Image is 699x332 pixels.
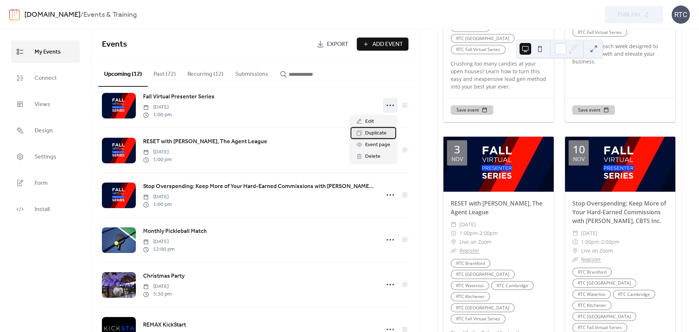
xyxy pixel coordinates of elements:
[357,38,408,51] button: Add Event
[572,255,578,264] div: ​
[143,321,186,329] span: REMAX KickStart
[451,220,457,229] div: ​
[24,8,80,22] a: [DOMAIN_NAME]
[573,144,585,155] div: 10
[572,229,578,238] div: ​
[581,238,599,246] span: 1:00pm
[143,272,185,281] a: Christmas Party
[143,320,186,330] a: REMAX KickStart
[143,238,175,246] span: [DATE]
[311,38,354,51] a: Export
[672,5,690,24] div: RTC
[143,92,214,102] a: Fall Virtual Presenter Series
[143,227,207,236] a: Monthly Pickleball Match
[143,272,185,281] span: Christmas Party
[9,9,20,20] img: logo
[35,99,50,110] span: Views
[451,229,457,238] div: ​
[581,246,613,255] span: Live on Zoom
[459,229,478,238] span: 1:00pm
[182,59,229,86] button: Recurring (12)
[479,229,498,238] span: 2:00pm
[11,119,80,142] a: Design
[365,141,390,149] span: Event page
[143,283,172,290] span: [DATE]
[11,172,80,194] a: Form
[11,67,80,89] a: Connect
[451,199,542,216] a: RESET with [PERSON_NAME], The Agent League
[143,148,172,156] span: [DATE]
[581,256,601,263] a: Register
[572,246,578,255] div: ​
[372,40,403,49] span: Add Event
[143,182,376,191] a: Stop Overspending: Keep More of Your Hard-Earned Commissions with [PERSON_NAME], CBTS Inc.
[98,59,148,87] button: Upcoming (12)
[451,105,493,115] button: Save event
[35,177,48,189] span: Form
[83,8,137,22] b: Events & Training
[229,59,274,86] button: Submissions
[327,40,348,49] span: Export
[572,199,666,225] a: Stop Overspending: Keep More of Your Hard-Earned Commissions with [PERSON_NAME], CBTS Inc.
[35,204,50,215] span: Install
[143,156,172,164] span: 1:00 pm
[459,220,476,229] span: [DATE]
[572,105,615,115] button: Save event
[601,238,619,246] span: 2:00pm
[443,60,554,90] div: Crushing too many candies at your open houses? Learn how to turn this easy and inexpensive lead g...
[143,103,172,111] span: [DATE]
[35,125,53,137] span: Design
[459,238,491,246] span: Live on Zoom
[451,238,457,246] div: ​
[143,246,175,253] span: 12:00 pm
[35,46,61,58] span: My Events
[11,40,80,63] a: My Events
[581,229,597,238] span: [DATE]
[11,198,80,220] a: Install
[80,8,83,22] b: /
[454,144,460,155] div: 3
[451,246,457,255] div: ​
[102,36,127,52] span: Events
[572,238,578,246] div: ​
[143,137,267,147] a: RESET with [PERSON_NAME], The Agent League
[35,151,56,163] span: Settings
[599,238,601,246] span: -
[143,111,172,119] span: 1:00 pm
[35,73,57,84] span: Connect
[565,42,675,65] div: A new topic each week designed to fuel your growth and elevate your business.
[459,247,479,254] a: Register
[143,93,214,101] span: Fall Virtual Presenter Series
[365,129,387,138] span: Duplicate
[365,152,380,161] span: Delete
[573,156,585,162] div: Nov
[11,145,80,168] a: Settings
[478,229,479,238] span: -
[143,193,172,201] span: [DATE]
[365,117,374,126] span: Edit
[148,59,182,86] button: Past (72)
[451,156,463,162] div: Nov
[11,93,80,116] a: Views
[143,290,172,298] span: 5:30 pm
[143,201,172,208] span: 1:00 pm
